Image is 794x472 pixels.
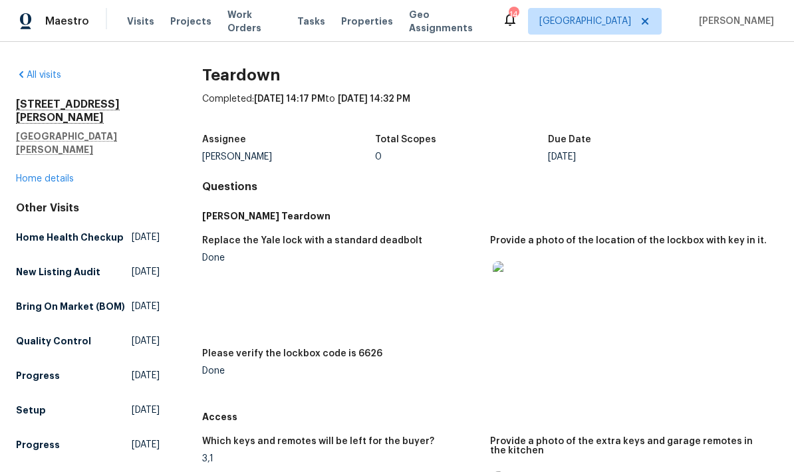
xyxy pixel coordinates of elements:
[16,260,160,284] a: New Listing Audit[DATE]
[694,15,774,28] span: [PERSON_NAME]
[132,231,160,244] span: [DATE]
[45,15,89,28] span: Maestro
[170,15,211,28] span: Projects
[202,180,778,193] h4: Questions
[202,236,422,245] h5: Replace the Yale lock with a standard deadbolt
[548,152,721,162] div: [DATE]
[132,265,160,279] span: [DATE]
[375,152,548,162] div: 0
[548,135,591,144] h5: Due Date
[202,349,382,358] h5: Please verify the lockbox code is 6626
[127,15,154,28] span: Visits
[202,454,479,463] div: 3,1
[202,68,778,82] h2: Teardown
[132,334,160,348] span: [DATE]
[509,8,518,21] div: 14
[132,404,160,417] span: [DATE]
[16,398,160,422] a: Setup[DATE]
[539,15,631,28] span: [GEOGRAPHIC_DATA]
[16,404,46,417] h5: Setup
[202,135,246,144] h5: Assignee
[227,8,281,35] span: Work Orders
[202,410,778,423] h5: Access
[16,369,60,382] h5: Progress
[202,366,479,376] div: Done
[16,300,125,313] h5: Bring On Market (BOM)
[202,437,434,446] h5: Which keys and remotes will be left for the buyer?
[16,231,124,244] h5: Home Health Checkup
[297,17,325,26] span: Tasks
[341,15,393,28] span: Properties
[16,433,160,457] a: Progress[DATE]
[132,369,160,382] span: [DATE]
[132,438,160,451] span: [DATE]
[16,295,160,318] a: Bring On Market (BOM)[DATE]
[202,209,778,223] h5: [PERSON_NAME] Teardown
[490,236,767,245] h5: Provide a photo of the location of the lockbox with key in it.
[375,135,436,144] h5: Total Scopes
[16,334,91,348] h5: Quality Control
[254,94,325,104] span: [DATE] 14:17 PM
[16,225,160,249] a: Home Health Checkup[DATE]
[338,94,410,104] span: [DATE] 14:32 PM
[16,265,100,279] h5: New Listing Audit
[16,329,160,353] a: Quality Control[DATE]
[16,70,61,80] a: All visits
[16,174,74,183] a: Home details
[202,152,375,162] div: [PERSON_NAME]
[132,300,160,313] span: [DATE]
[16,438,60,451] h5: Progress
[202,253,479,263] div: Done
[16,364,160,388] a: Progress[DATE]
[409,8,486,35] span: Geo Assignments
[202,92,778,127] div: Completed: to
[490,437,767,455] h5: Provide a photo of the extra keys and garage remotes in the kitchen
[16,201,160,215] div: Other Visits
